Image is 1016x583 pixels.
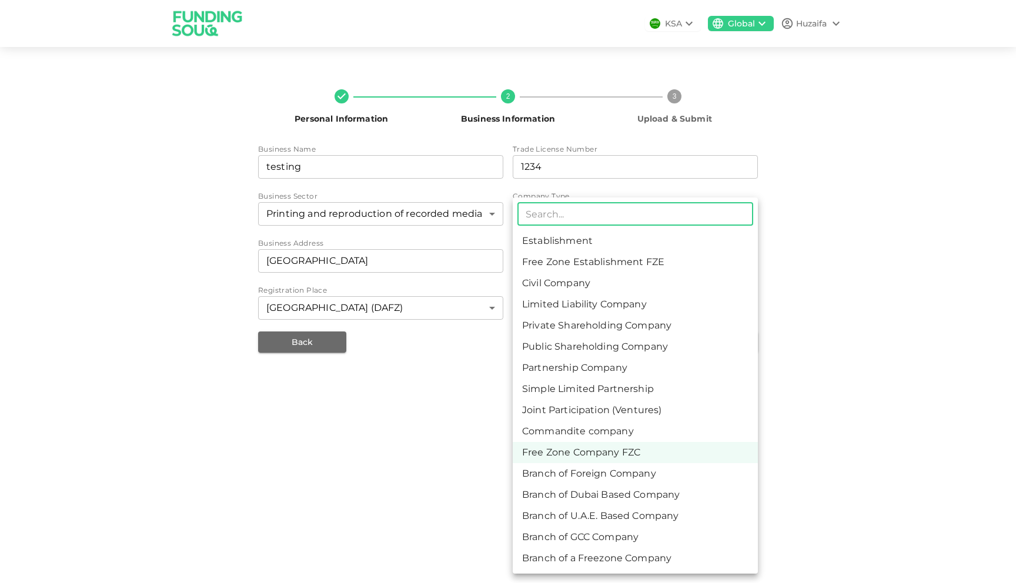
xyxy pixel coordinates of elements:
li: Free Zone Company FZC [513,442,758,463]
li: Branch of a Freezone Company [513,548,758,569]
li: Limited Liability Company [513,294,758,315]
li: Commandite company [513,421,758,442]
li: Free Zone Establishment FZE [513,252,758,273]
li: Branch of Dubai Based Company [513,484,758,505]
li: Private Shareholding Company [513,315,758,336]
li: Simple Limited Partnership [513,378,758,400]
li: Civil Company [513,273,758,294]
li: Branch of Foreign Company [513,463,758,484]
li: Branch of U.A.E. Based Company [513,505,758,527]
li: Public Shareholding Company [513,336,758,357]
li: Branch of GCC Company [513,527,758,548]
li: Joint Participation (Ventures) [513,400,758,421]
li: Partnership Company [513,357,758,378]
input: Search... [517,202,753,226]
li: Establishment [513,230,758,252]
